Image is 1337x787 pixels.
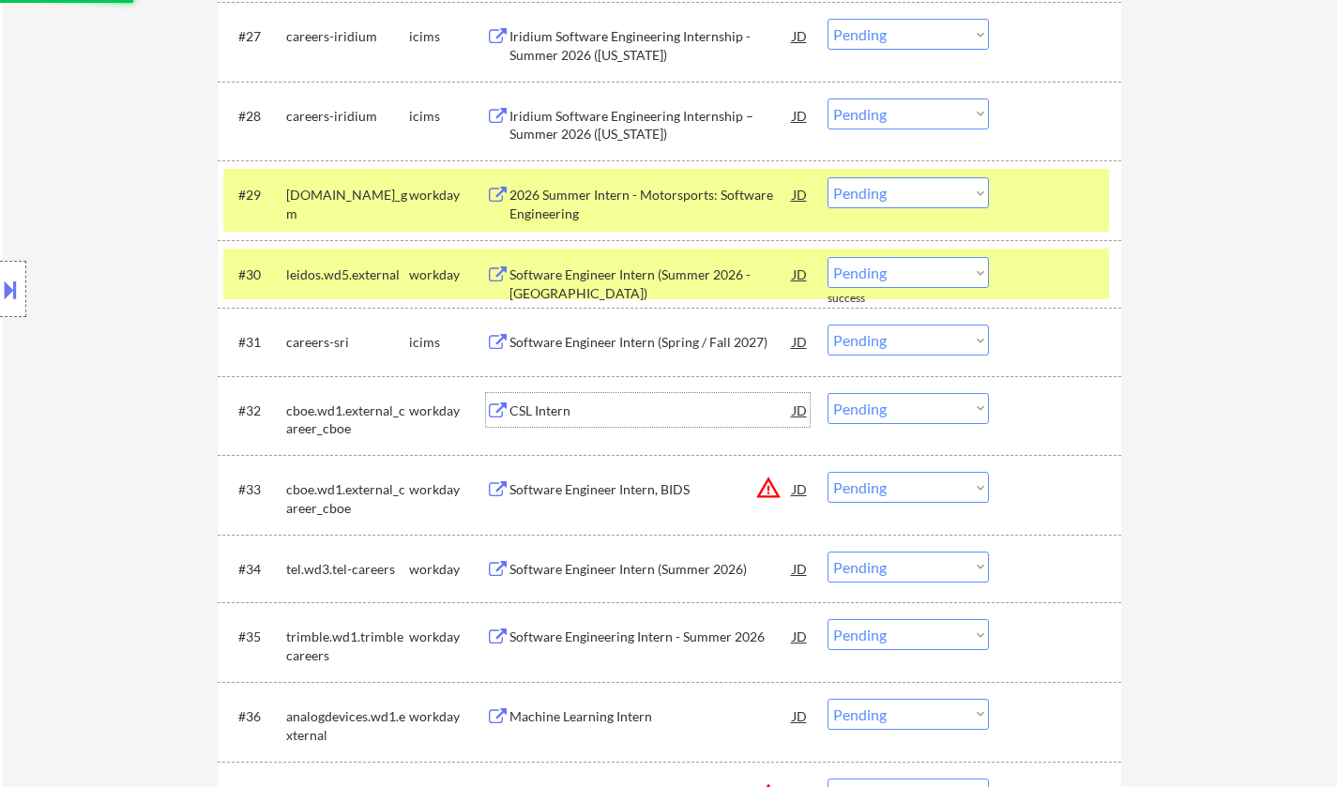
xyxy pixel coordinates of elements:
[286,265,409,284] div: leidos.wd5.external
[509,480,793,499] div: Software Engineer Intern, BIDS
[791,699,810,733] div: JD
[791,619,810,653] div: JD
[409,333,486,352] div: icims
[509,27,793,64] div: Iridium Software Engineering Internship - Summer 2026 ([US_STATE])
[791,552,810,585] div: JD
[509,107,793,144] div: Iridium Software Engineering Internship – Summer 2026 ([US_STATE])
[409,560,486,579] div: workday
[791,98,810,132] div: JD
[238,107,271,126] div: #28
[409,401,486,420] div: workday
[791,177,810,211] div: JD
[238,560,271,579] div: #34
[286,333,409,352] div: careers-sri
[409,186,486,204] div: workday
[409,107,486,126] div: icims
[238,628,271,646] div: #35
[509,265,793,302] div: Software Engineer Intern (Summer 2026 - [GEOGRAPHIC_DATA])
[286,27,409,46] div: careers-iridium
[409,27,486,46] div: icims
[791,472,810,506] div: JD
[286,107,409,126] div: careers-iridium
[509,707,793,726] div: Machine Learning Intern
[286,707,409,744] div: analogdevices.wd1.external
[238,707,271,726] div: #36
[286,628,409,664] div: trimble.wd1.trimblecareers
[409,265,486,284] div: workday
[755,475,782,501] button: warning_amber
[286,186,409,222] div: [DOMAIN_NAME]_gm
[509,333,793,352] div: Software Engineer Intern (Spring / Fall 2027)
[509,186,793,222] div: 2026 Summer Intern - Motorsports: Software Engineering
[791,19,810,53] div: JD
[509,401,793,420] div: CSL Intern
[286,401,409,438] div: cboe.wd1.external_career_cboe
[791,257,810,291] div: JD
[509,628,793,646] div: Software Engineering Intern - Summer 2026
[791,393,810,427] div: JD
[238,480,271,499] div: #33
[409,707,486,726] div: workday
[409,480,486,499] div: workday
[409,628,486,646] div: workday
[509,560,793,579] div: Software Engineer Intern (Summer 2026)
[828,291,903,307] div: success
[791,325,810,358] div: JD
[238,27,271,46] div: #27
[286,560,409,579] div: tel.wd3.tel-careers
[286,480,409,517] div: cboe.wd1.external_career_cboe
